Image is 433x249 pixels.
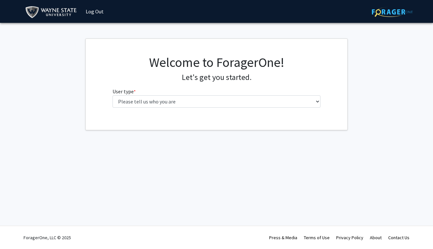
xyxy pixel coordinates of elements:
a: Terms of Use [304,235,330,241]
a: About [370,235,382,241]
h4: Let's get you started. [113,73,321,82]
iframe: Chat [405,220,428,244]
img: ForagerOne Logo [372,7,413,17]
a: Privacy Policy [336,235,363,241]
a: Contact Us [388,235,409,241]
h1: Welcome to ForagerOne! [113,54,321,70]
img: Wayne State University Logo [25,5,80,20]
label: User type [113,87,136,95]
a: Press & Media [269,235,297,241]
div: ForagerOne, LLC © 2025 [24,226,71,249]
